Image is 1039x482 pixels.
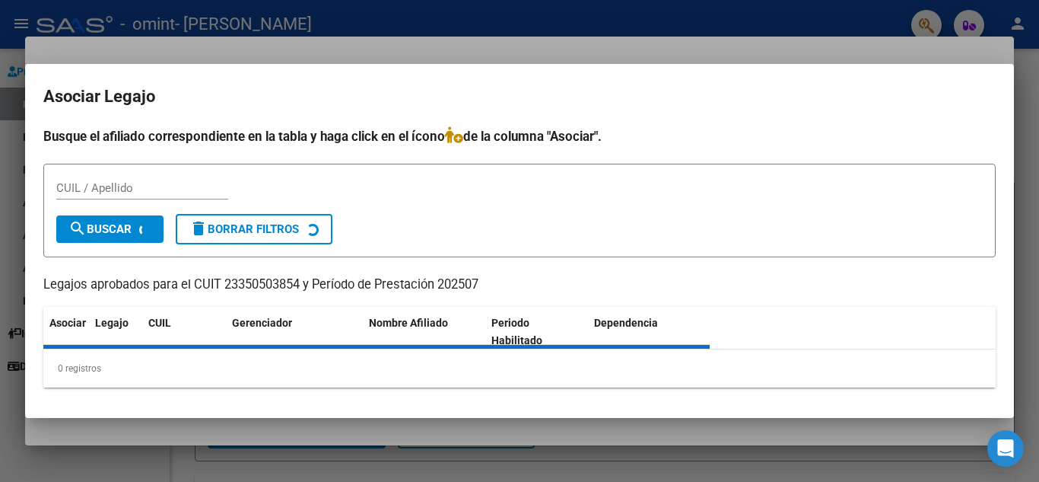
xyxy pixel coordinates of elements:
span: Borrar Filtros [189,222,299,236]
datatable-header-cell: CUIL [142,307,226,357]
mat-icon: delete [189,219,208,238]
datatable-header-cell: Nombre Afiliado [363,307,485,357]
div: Open Intercom Messenger [987,430,1024,467]
datatable-header-cell: Dependencia [588,307,710,357]
button: Borrar Filtros [176,214,332,244]
span: Asociar [49,317,86,329]
datatable-header-cell: Legajo [89,307,142,357]
datatable-header-cell: Gerenciador [226,307,363,357]
span: CUIL [148,317,171,329]
button: Buscar [56,215,164,243]
span: Dependencia [594,317,658,329]
h2: Asociar Legajo [43,82,996,111]
datatable-header-cell: Periodo Habilitado [485,307,588,357]
span: Buscar [68,222,132,236]
datatable-header-cell: Asociar [43,307,89,357]
span: Periodo Habilitado [491,317,542,346]
span: Nombre Afiliado [369,317,448,329]
mat-icon: search [68,219,87,238]
h4: Busque el afiliado correspondiente en la tabla y haga click en el ícono de la columna "Asociar". [43,126,996,146]
span: Gerenciador [232,317,292,329]
span: Legajo [95,317,129,329]
p: Legajos aprobados para el CUIT 23350503854 y Período de Prestación 202507 [43,276,996,295]
div: 0 registros [43,350,996,388]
